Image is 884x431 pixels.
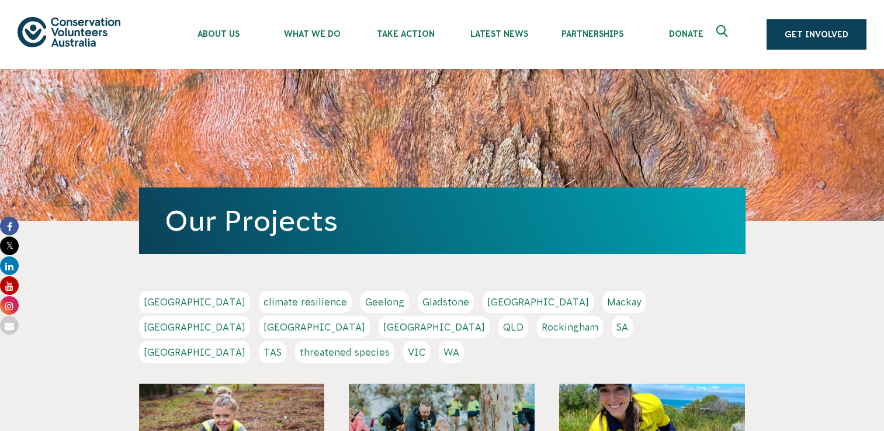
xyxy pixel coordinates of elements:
[403,341,430,363] a: VIC
[359,29,452,39] span: Take Action
[602,291,646,313] a: Mackay
[439,341,464,363] a: WA
[767,19,866,50] a: Get Involved
[139,341,250,363] a: [GEOGRAPHIC_DATA]
[709,20,737,48] button: Expand search box Close search box
[259,316,370,338] a: [GEOGRAPHIC_DATA]
[498,316,528,338] a: QLD
[265,29,359,39] span: What We Do
[639,29,733,39] span: Donate
[546,29,639,39] span: Partnerships
[612,316,633,338] a: SA
[172,29,265,39] span: About Us
[360,291,409,313] a: Geelong
[418,291,474,313] a: Gladstone
[139,291,250,313] a: [GEOGRAPHIC_DATA]
[259,291,352,313] a: climate resilience
[379,316,490,338] a: [GEOGRAPHIC_DATA]
[537,316,603,338] a: Rockingham
[18,17,120,47] img: logo.svg
[295,341,394,363] a: threatened species
[139,316,250,338] a: [GEOGRAPHIC_DATA]
[259,341,286,363] a: TAS
[483,291,594,313] a: [GEOGRAPHIC_DATA]
[165,205,338,237] a: Our Projects
[716,25,731,44] span: Expand search box
[452,29,546,39] span: Latest News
